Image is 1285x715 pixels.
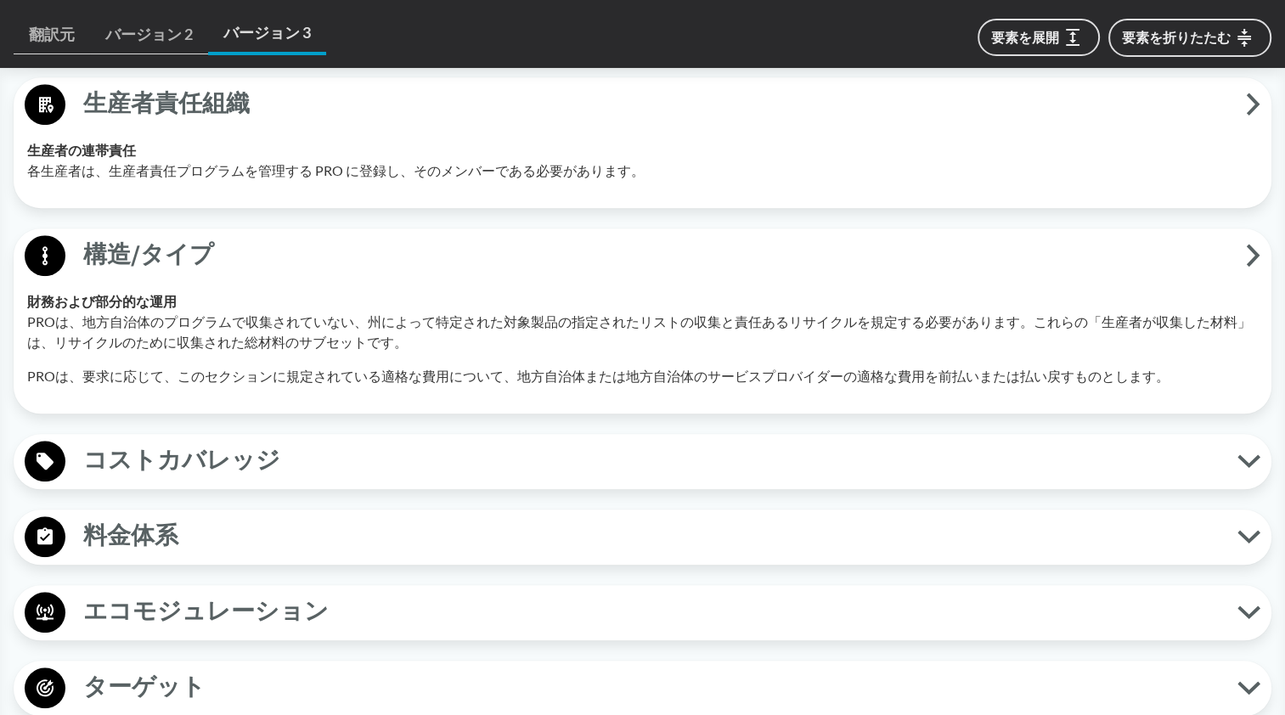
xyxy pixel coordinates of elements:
span: 構造/タイプ [65,236,1246,274]
button: 要素を展開 [978,19,1100,56]
span: 生産者責任組織 [65,85,1246,123]
button: 要素を折りたたむ [1108,19,1271,57]
span: 料金体系 [65,517,1237,555]
strong: 財務および部分的な運用 [27,293,177,309]
p: PROは、要求に応じて、このセクションに規定されている適格な費用について、地方自治体または地方自治体のサービスプロバイダーの適格な費用を前払いまたは払い戻すものとします。 [27,366,1258,386]
button: ターゲット [20,667,1265,710]
button: 料金体系 [20,515,1265,559]
span: コストカバレッジ [65,442,1237,480]
button: 構造/タイプ [20,234,1265,278]
a: 翻訳元 [14,15,90,54]
a: バージョン 2 [90,15,208,54]
a: バージョン 3 [208,14,326,55]
font: 要素を折りたたむ [1122,31,1231,44]
span: エコモジュレーション [65,593,1237,631]
p: PROは、地方自治体のプログラムで収集されていない、州によって特定された対象製品の指定されたリストの収集と責任あるリサイクルを規定する必要があります。これらの「生産者が収集した材料」は、リサイク... [27,312,1258,352]
strong: 生産者の連帯責任 [27,142,136,158]
span: ターゲット [65,668,1237,707]
button: エコモジュレーション [20,591,1265,634]
button: 生産者責任組織 [20,83,1265,127]
button: コストカバレッジ [20,440,1265,483]
font: 要素を展開 [991,31,1059,44]
p: 各生産者は、生産者責任プログラムを管理する PRO に登録し、そのメンバーである必要があります。 [27,160,1258,181]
